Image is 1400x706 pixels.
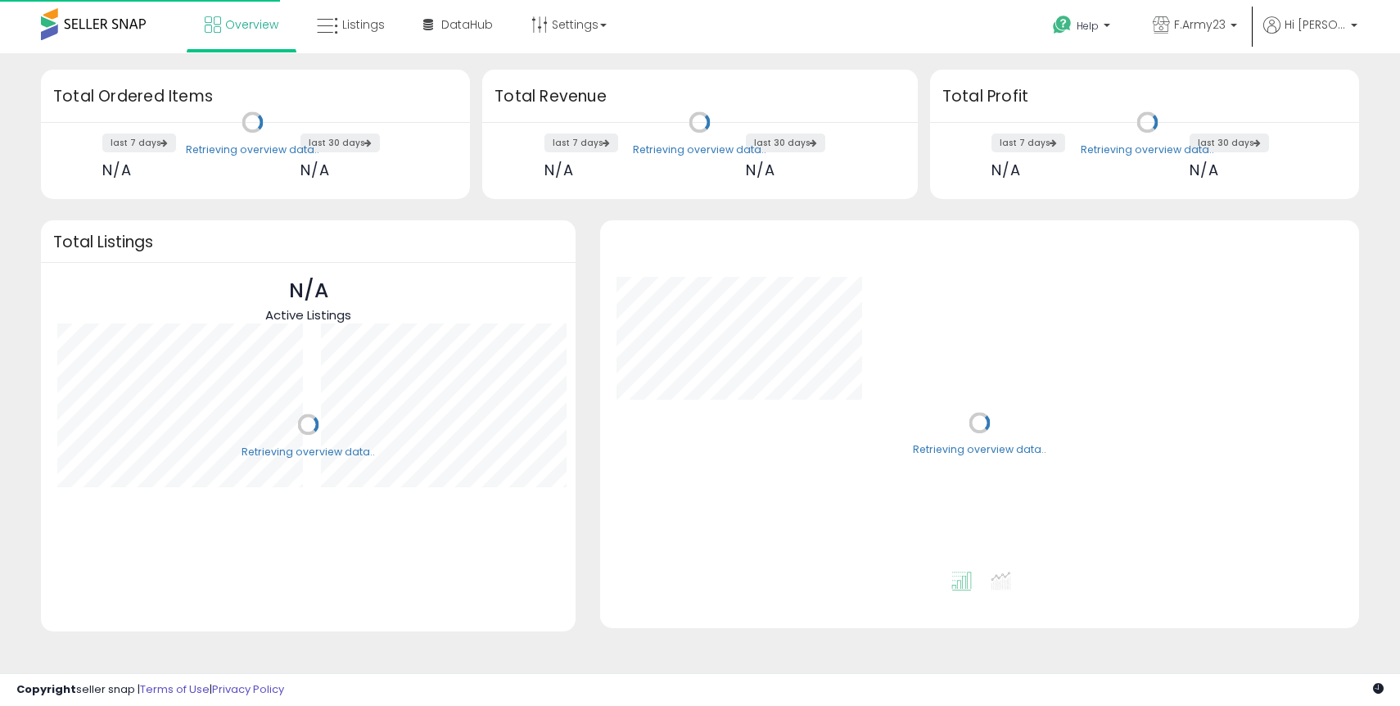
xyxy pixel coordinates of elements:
span: Listings [342,16,385,33]
span: DataHub [441,16,493,33]
a: Hi [PERSON_NAME] [1263,16,1357,53]
div: Retrieving overview data.. [1081,143,1214,157]
div: seller snap | | [16,682,284,698]
div: Retrieving overview data.. [633,143,766,157]
a: Help [1040,2,1127,53]
div: Retrieving overview data.. [242,445,375,459]
div: Retrieving overview data.. [913,443,1046,458]
div: Retrieving overview data.. [186,143,319,157]
span: F.Army23 [1174,16,1226,33]
span: Help [1077,19,1099,33]
strong: Copyright [16,681,76,697]
a: Terms of Use [140,681,210,697]
a: Privacy Policy [212,681,284,697]
i: Get Help [1052,15,1073,35]
span: Hi [PERSON_NAME] [1285,16,1346,33]
span: Overview [225,16,278,33]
